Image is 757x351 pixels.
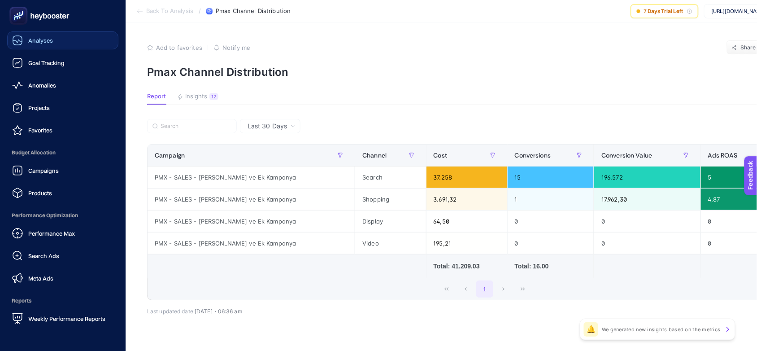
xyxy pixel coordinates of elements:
[7,121,118,139] a: Favorites
[148,233,355,254] div: PMX - SALES - [PERSON_NAME] ve Ek Kampanya
[7,54,118,72] a: Goal Tracking
[28,59,65,66] span: Goal Tracking
[185,93,208,100] span: Insights
[147,308,195,315] span: Last updated date:
[7,184,118,202] a: Products
[594,167,700,188] div: 196.572
[216,8,291,15] span: Pmax Channel Distribution
[28,82,56,89] span: Anomalies
[28,252,59,259] span: Search Ads
[156,44,202,51] span: Add to favorites
[434,152,448,159] span: Cost
[199,7,201,14] span: /
[148,189,355,210] div: PMX - SALES - [PERSON_NAME] ve Ek Kampanya
[148,167,355,188] div: PMX - SALES - [PERSON_NAME] ve Ek Kampanya
[28,315,105,322] span: Weekly Performance Reports
[508,167,594,188] div: 15
[28,127,52,134] span: Favorites
[601,152,652,159] span: Conversion Value
[434,262,500,271] div: Total: 41.209.03
[508,189,594,210] div: 1
[28,189,52,197] span: Products
[476,281,493,298] button: 1
[355,189,426,210] div: Shopping
[708,152,738,159] span: Ads ROAS
[584,322,598,337] div: 🔔
[362,152,387,159] span: Channel
[508,211,594,232] div: 0
[155,152,185,159] span: Campaign
[148,211,355,232] div: PMX - SALES - [PERSON_NAME] ve Ek Kampanya
[248,122,287,131] span: Last 30 Days
[355,211,426,232] div: Display
[7,162,118,180] a: Campaigns
[28,167,59,174] span: Campaigns
[209,93,218,100] div: 12
[147,93,166,100] span: Report
[594,233,700,254] div: 0
[594,189,700,210] div: 17.962,30
[355,233,426,254] div: Video
[7,224,118,242] a: Performance Max
[508,233,594,254] div: 0
[28,275,53,282] span: Meta Ads
[213,44,250,51] button: Notify me
[426,233,507,254] div: 195,21
[161,123,231,130] input: Search
[602,326,721,333] p: We generated new insights based on the metrics
[7,99,118,117] a: Projects
[7,269,118,287] a: Meta Ads
[741,44,757,51] span: Share
[146,8,193,15] span: Back To Analysis
[515,262,587,271] div: Total: 16.00
[5,3,34,10] span: Feedback
[426,167,507,188] div: 37.258
[7,206,118,224] span: Performance Optimization
[644,8,683,15] span: 7 Days Trial Left
[28,230,75,237] span: Performance Max
[222,44,250,51] span: Notify me
[7,31,118,49] a: Analyses
[7,310,118,328] a: Weekly Performance Reports
[7,247,118,265] a: Search Ads
[594,211,700,232] div: 0
[28,37,53,44] span: Analyses
[426,211,507,232] div: 64,50
[195,308,242,315] span: [DATE]・06:36 am
[7,76,118,94] a: Anomalies
[515,152,551,159] span: Conversions
[355,167,426,188] div: Search
[7,292,118,310] span: Reports
[147,44,202,51] button: Add to favorites
[7,144,118,162] span: Budget Allocation
[28,104,50,111] span: Projects
[426,189,507,210] div: 3.691,32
